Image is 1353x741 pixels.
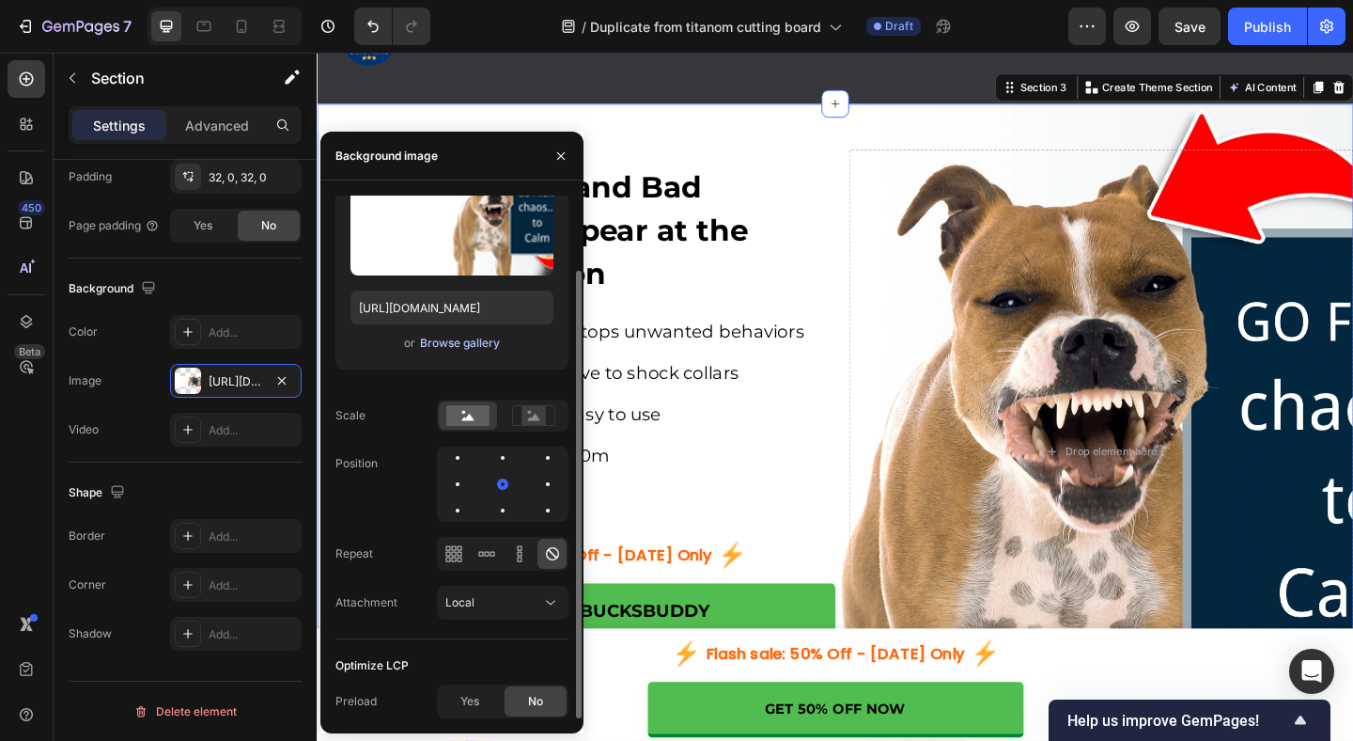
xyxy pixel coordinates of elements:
[209,626,297,643] div: Add...
[1228,8,1307,45] button: Publish
[69,217,160,234] div: Page padding
[1159,8,1221,45] button: Save
[1244,17,1291,37] div: Publish
[54,292,277,314] strong: Ultrasonic Dog Trainer
[437,586,568,620] button: Local
[261,217,276,234] span: No
[69,625,112,642] div: Shadow
[14,120,564,265] h2: Watch Barking and Bad Behaviors Disappear at the Touch of a Button
[1174,19,1205,35] span: Save
[419,334,501,353] button: Browse gallery
[8,8,140,45] button: 7
[350,291,553,324] input: https://example.com/image.jpg
[209,169,297,186] div: 32, 0, 32, 0
[350,157,553,276] img: preview-image
[1067,712,1289,730] span: Help us improve GemPages!
[116,531,137,562] img: btn-fls-icn-y.png_1.webp
[445,595,474,609] span: Local
[149,596,428,619] p: GET 50% OFF BUCKSBUDDY
[460,693,479,710] span: Yes
[18,200,45,215] div: 450
[209,324,297,341] div: Add...
[14,577,564,638] a: GET 50% OFF BUCKSBUDDY
[404,332,415,355] span: or
[69,481,129,506] div: Shape
[354,8,430,45] div: Undo/Redo
[335,545,373,562] div: Repeat
[93,116,146,135] p: Settings
[335,148,438,165] div: Background image
[123,15,132,38] p: 7
[133,701,237,723] div: Delete element
[69,576,106,593] div: Corner
[54,418,530,458] p: up to 33ft / 10m
[1067,709,1312,732] button: Show survey - Help us improve GemPages!
[69,168,112,185] div: Padding
[54,283,530,323] p: stops unwanted behaviors
[69,323,98,340] div: Color
[854,29,974,46] p: Create Theme Section
[335,594,397,611] div: Attachment
[335,693,377,710] div: Preload
[69,697,302,727] button: Delete element
[54,373,530,413] p: operation easy to use
[69,421,99,438] div: Video
[14,344,45,359] div: Beta
[194,217,212,234] span: Yes
[885,18,913,35] span: Draft
[54,328,530,368] p: alternative to shock collars
[69,528,105,544] div: Border
[1289,649,1334,694] div: Open Intercom Messenger
[209,528,297,545] div: Add...
[209,577,297,594] div: Add...
[424,634,705,673] p: Flash sale: 50% Off - [DATE] Only
[488,703,641,726] p: GET 50% OFF NOW
[317,53,1353,741] iframe: Design area
[716,639,738,670] img: btn-fls-icn-y.png_1.webp
[54,382,173,404] strong: One-Button
[420,335,500,352] div: Browse gallery
[335,657,409,674] div: Optimize LCP
[441,531,462,562] img: btn-fls-icn-y.png_1.webp
[69,276,160,302] div: Background
[335,407,365,424] div: Scale
[987,26,1069,49] button: AI Content
[209,373,263,390] div: [URL][DOMAIN_NAME]
[54,337,208,359] strong: Humane & Safe
[528,693,543,710] span: No
[590,17,821,37] span: Duplicate from titanom cutting board
[335,455,378,472] div: Position
[582,17,586,37] span: /
[91,67,245,89] p: Section
[148,527,429,566] p: Flash sale: 50% Off - [DATE] Only
[815,426,914,441] div: Drop element here
[761,29,819,46] div: Section 3
[209,422,297,439] div: Add...
[69,372,101,389] div: Image
[54,472,250,495] strong: Great for All Breeds
[391,639,412,670] img: btn-fls-icn-y.png_1.webp
[185,116,249,135] p: Advanced
[54,427,174,449] strong: Long Range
